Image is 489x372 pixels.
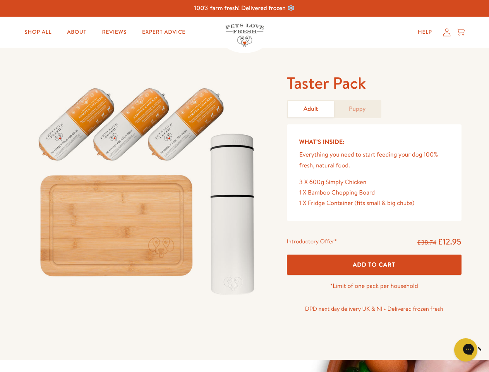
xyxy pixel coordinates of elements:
p: *Limit of one pack per household [287,281,462,291]
iframe: Gorgias live chat window [321,64,481,337]
span: 1 X Bamboo Chopping Board [299,188,375,197]
a: Expert Advice [136,24,192,40]
h1: Taster Pack [287,72,462,94]
img: Taster Pack - Adult [28,72,268,303]
div: 1 X Fridge Container (fits small & big chubs) [299,198,449,208]
img: Pets Love Fresh [225,24,264,47]
a: Help [412,24,438,40]
p: DPD next day delivery UK & NI • Delivered frozen fresh [287,304,462,314]
div: 3 X 600g Simply Chicken [299,177,449,188]
h5: What’s Inside: [299,137,449,147]
iframe: Gorgias live chat messenger [450,336,481,364]
a: Reviews [96,24,132,40]
a: Shop All [18,24,58,40]
p: Everything you need to start feeding your dog 100% fresh, natural food. [299,150,449,170]
a: Adult [288,101,334,117]
button: Add To Cart [287,255,462,275]
a: About [61,24,93,40]
div: Introductory Offer* [287,236,337,248]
